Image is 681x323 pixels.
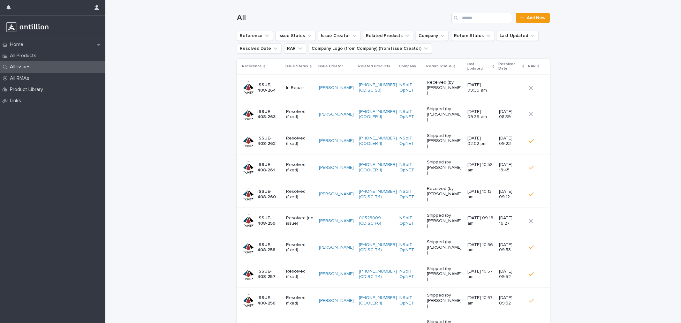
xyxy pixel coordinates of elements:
[467,82,494,93] p: [DATE] 09:39 am
[467,136,494,146] p: [DATE] 02:02 pm
[399,189,422,200] a: NSoIT OpNET
[286,215,314,226] p: Resolved (no issue)
[527,16,546,20] span: Add New
[426,63,452,70] p: Return Status
[237,128,550,154] tr: ISSUE-408-262Resolved (fixed)[PERSON_NAME] [PHONE_NUMBER] (COOLER 1) NSoIT OpNET Shipped (by [PER...
[237,13,449,23] h1: All
[237,74,550,101] tr: ISSUE-408-264In Repair[PERSON_NAME] [PHONE_NUMBER] (CDISC S3) NSoIT OpNET Received (by [PERSON_NA...
[237,287,550,314] tr: ISSUE-408-256Resolved (fixed)[PERSON_NAME] [PHONE_NUMBER] (COOLER 1) NSoIT OpNET Shipped (by [PER...
[427,239,462,255] p: Shipped (by [PERSON_NAME])
[467,189,494,200] p: [DATE] 10:12 am
[427,266,462,282] p: Shipped (by [PERSON_NAME])
[319,192,354,197] a: [PERSON_NAME]
[467,162,494,173] p: [DATE] 10:58 am
[237,181,550,207] tr: ISSUE-408-260Resolved (fixed)[PERSON_NAME] [PHONE_NUMBER] (CDISC T4) NSoIT OpNET Received (by [PE...
[285,63,308,70] p: Issue Status
[516,13,549,23] a: Add New
[286,269,314,280] p: Resolved (fixed)
[467,295,494,306] p: [DATE] 10:57 am
[499,189,524,200] p: [DATE] 09:12
[257,215,281,226] p: ISSUE-408-259
[319,298,354,304] a: [PERSON_NAME]
[399,162,422,173] a: NSoIT OpNET
[499,269,524,280] p: [DATE] 09:52
[286,242,314,253] p: Resolved (fixed)
[319,112,354,117] a: [PERSON_NAME]
[286,136,314,146] p: Resolved (fixed)
[497,31,539,41] button: Last Updated
[451,31,494,41] button: Return Status
[427,133,462,149] p: Shipped (by [PERSON_NAME])
[399,295,422,306] a: NSoIT OpNET
[237,154,550,181] tr: ISSUE-408-261Resolved (fixed)[PERSON_NAME] [PHONE_NUMBER] (COOLER 1) NSoIT OpNET Shipped (by [PER...
[498,61,521,72] p: Resolved Date
[257,136,281,146] p: ISSUE-408-262
[427,213,462,229] p: Shipped (by [PERSON_NAME])
[359,269,397,280] a: [PHONE_NUMBER] (CDISC T4)
[427,106,462,122] p: Shipped (by [PERSON_NAME])
[286,85,314,91] p: In Repair
[257,269,281,280] p: ISSUE-408-257
[237,31,273,41] button: Reference
[359,242,397,253] a: [PHONE_NUMBER] (CDISC T4)
[399,109,422,120] a: NSoIT OpNET
[427,186,462,202] p: Received (by [PERSON_NAME])
[237,101,550,128] tr: ISSUE-408-263Resolved (fixed)[PERSON_NAME] [PHONE_NUMBER] (COOLER 1) NSoIT OpNET Shipped (by [PER...
[318,63,343,70] p: Issue Creator
[286,162,314,173] p: Resolved (fixed)
[257,82,281,93] p: ISSUE-408-264
[358,63,390,70] p: Related Products
[7,98,26,104] p: Links
[399,269,422,280] a: NSoIT OpNET
[237,207,550,234] tr: ISSUE-408-259Resolved (no issue)[PERSON_NAME] 00523009 (CDISC F6) NSoIT OpNET Shipped (by [PERSON...
[286,109,314,120] p: Resolved (fixed)
[467,61,491,72] p: Last Updated
[467,109,494,120] p: [DATE] 09:39 am
[257,109,281,120] p: ISSUE-408-263
[359,109,397,120] a: [PHONE_NUMBER] (COOLER 1)
[451,13,512,23] input: Search
[499,215,524,226] p: [DATE] 16:27
[319,218,354,224] a: [PERSON_NAME]
[427,160,462,176] p: Shipped (by [PERSON_NAME])
[237,43,282,54] button: Resolved Date
[499,109,524,120] p: [DATE] 08:39
[416,31,449,41] button: Company
[399,82,422,93] a: NSoIT OpNET
[319,85,354,91] a: [PERSON_NAME]
[7,53,42,59] p: All Products
[7,41,28,48] p: Home
[399,215,422,226] a: NSoIT OpNET
[499,242,524,253] p: [DATE] 09:53
[359,189,397,200] a: [PHONE_NUMBER] (CDISC T4)
[318,31,360,41] button: Issue Creator
[237,234,550,261] tr: ISSUE-408-258Resolved (fixed)[PERSON_NAME] [PHONE_NUMBER] (CDISC T4) NSoIT OpNET Shipped (by [PER...
[7,75,34,81] p: All RMAs
[528,63,536,70] p: RAR
[319,138,354,144] a: [PERSON_NAME]
[359,136,397,146] a: [PHONE_NUMBER] (COOLER 1)
[363,31,413,41] button: Related Products
[257,189,281,200] p: ISSUE-408-260
[467,269,494,280] p: [DATE] 10:57 am
[359,295,397,306] a: [PHONE_NUMBER] (COOLER 1)
[7,64,36,70] p: All Issues
[359,215,394,226] a: 00523009 (CDISC F6)
[499,295,524,306] p: [DATE] 09:52
[237,261,550,287] tr: ISSUE-408-257Resolved (fixed)[PERSON_NAME] [PHONE_NUMBER] (CDISC T4) NSoIT OpNET Shipped (by [PER...
[427,80,462,96] p: Received (by [PERSON_NAME])
[467,215,494,226] p: [DATE] 09:16 am
[257,242,281,253] p: ISSUE-408-258
[257,162,281,173] p: ISSUE-408-261
[359,162,397,173] a: [PHONE_NUMBER] (COOLER 1)
[286,189,314,200] p: Resolved (fixed)
[399,242,422,253] a: NSoIT OpNET
[319,165,354,170] a: [PERSON_NAME]
[5,21,50,34] img: r3a3Z93SSpeN6cOOTyqw
[309,43,432,54] button: Company Logo (from Company) (from Issue Creator)
[286,295,314,306] p: Resolved (fixed)
[242,63,262,70] p: Reference
[319,271,354,277] a: [PERSON_NAME]
[467,242,494,253] p: [DATE] 10:56 am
